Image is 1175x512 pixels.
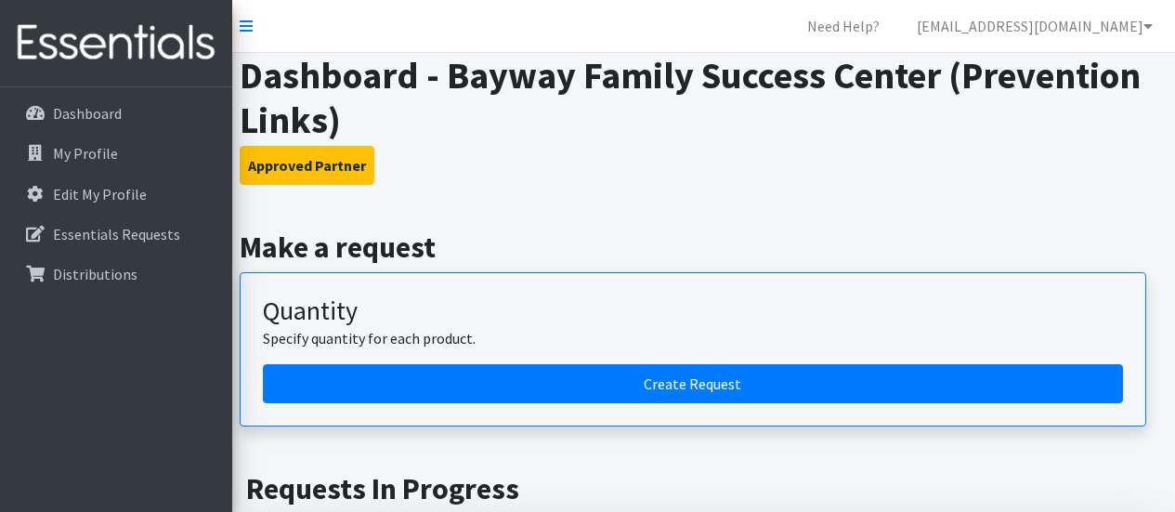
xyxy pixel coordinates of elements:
[7,256,225,293] a: Distributions
[53,265,137,283] p: Distributions
[7,216,225,253] a: Essentials Requests
[902,7,1168,45] a: [EMAIL_ADDRESS][DOMAIN_NAME]
[53,144,118,163] p: My Profile
[53,185,147,203] p: Edit My Profile
[240,53,1168,142] h1: Dashboard - Bayway Family Success Center (Prevention Links)
[263,364,1123,403] a: Create a request by quantity
[246,471,1161,506] h2: Requests In Progress
[7,135,225,172] a: My Profile
[53,225,180,243] p: Essentials Requests
[53,104,122,123] p: Dashboard
[792,7,894,45] a: Need Help?
[7,12,225,74] img: HumanEssentials
[263,295,1123,327] h3: Quantity
[263,327,1123,349] p: Specify quantity for each product.
[240,146,374,185] button: Approved Partner
[7,95,225,132] a: Dashboard
[7,176,225,213] a: Edit My Profile
[240,230,1168,265] h2: Make a request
